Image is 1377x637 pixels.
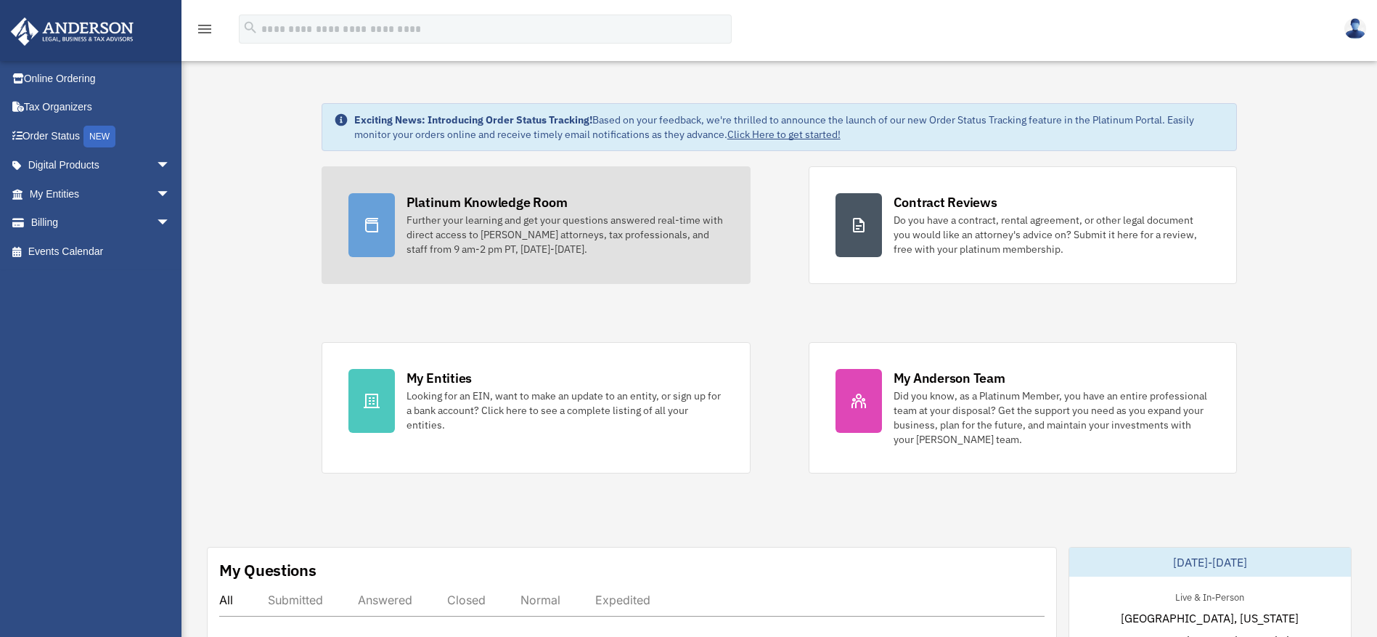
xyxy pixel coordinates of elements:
div: Based on your feedback, we're thrilled to announce the launch of our new Order Status Tracking fe... [354,113,1225,142]
a: Platinum Knowledge Room Further your learning and get your questions answered real-time with dire... [322,166,751,284]
div: My Anderson Team [894,369,1005,387]
i: search [242,20,258,36]
i: menu [196,20,213,38]
img: Anderson Advisors Platinum Portal [7,17,138,46]
a: Digital Productsarrow_drop_down [10,151,192,180]
div: Live & In-Person [1164,588,1256,604]
a: Tax Organizers [10,93,192,122]
span: arrow_drop_down [156,179,185,209]
div: My Entities [406,369,472,387]
div: Submitted [268,593,323,607]
a: Events Calendar [10,237,192,266]
a: My Anderson Team Did you know, as a Platinum Member, you have an entire professional team at your... [809,342,1238,474]
a: menu [196,25,213,38]
div: Further your learning and get your questions answered real-time with direct access to [PERSON_NAM... [406,213,724,256]
div: Contract Reviews [894,193,997,211]
a: Order StatusNEW [10,121,192,151]
strong: Exciting News: Introducing Order Status Tracking! [354,113,592,126]
div: Answered [358,593,412,607]
div: Expedited [595,593,650,607]
div: NEW [83,126,115,147]
a: My Entities Looking for an EIN, want to make an update to an entity, or sign up for a bank accoun... [322,342,751,474]
a: Online Ordering [10,64,192,93]
a: Contract Reviews Do you have a contract, rental agreement, or other legal document you would like... [809,166,1238,284]
img: User Pic [1344,18,1366,39]
a: My Entitiesarrow_drop_down [10,179,192,208]
div: My Questions [219,559,316,581]
a: Billingarrow_drop_down [10,208,192,238]
div: Looking for an EIN, want to make an update to an entity, or sign up for a bank account? Click her... [406,389,724,432]
div: All [219,593,233,607]
div: Do you have a contract, rental agreement, or other legal document you would like an attorney's ad... [894,213,1211,256]
div: Did you know, as a Platinum Member, you have an entire professional team at your disposal? Get th... [894,389,1211,447]
div: [DATE]-[DATE] [1069,548,1351,577]
div: Closed [447,593,486,607]
span: arrow_drop_down [156,151,185,181]
a: Click Here to get started! [727,128,841,141]
span: [GEOGRAPHIC_DATA], [US_STATE] [1121,609,1299,627]
span: arrow_drop_down [156,208,185,238]
div: Normal [520,593,560,607]
div: Platinum Knowledge Room [406,193,568,211]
